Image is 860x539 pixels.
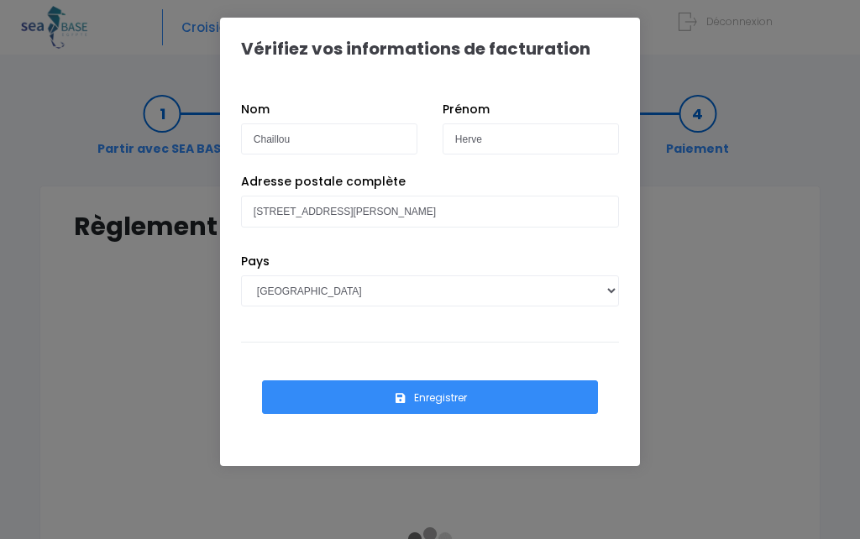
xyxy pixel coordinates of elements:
label: Adresse postale complète [241,173,406,191]
label: Prénom [443,101,490,118]
h1: Vérifiez vos informations de facturation [241,39,590,59]
label: Pays [241,253,270,270]
label: Nom [241,101,270,118]
button: Enregistrer [262,380,598,414]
